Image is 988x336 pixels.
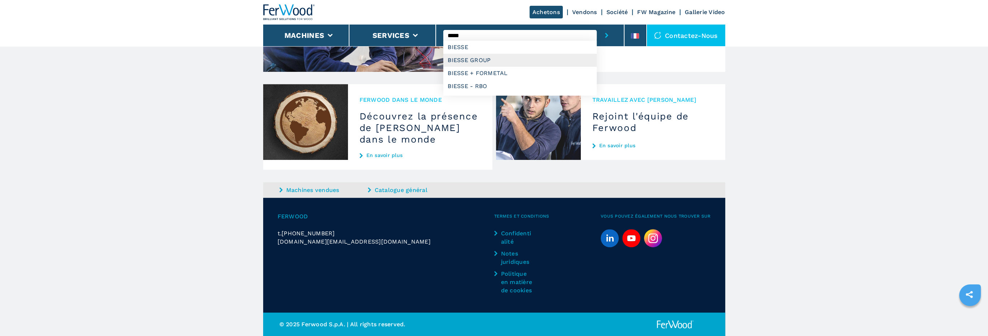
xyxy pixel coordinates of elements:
[592,110,714,134] h3: Rejoint l'équipe de Ferwood
[494,270,534,294] a: Politique en matière de cookies
[282,229,335,237] span: [PHONE_NUMBER]
[494,249,534,266] a: Notes juridiques
[496,84,581,160] img: Rejoint l'équipe de Ferwood
[957,304,983,331] iframe: Chat
[685,9,725,16] a: Gallerie Video
[443,54,597,67] div: BIESSE GROUP
[443,67,597,80] div: BIESSE + FORMETAL
[373,31,409,40] button: Services
[644,229,662,247] img: Instagram
[597,25,617,46] button: submit-button
[368,186,454,194] a: Catalogue général
[572,9,597,16] a: Vendons
[278,237,431,246] span: [DOMAIN_NAME][EMAIL_ADDRESS][DOMAIN_NAME]
[530,6,563,18] a: Achetons
[960,285,978,304] a: sharethis
[360,152,481,158] a: En savoir plus
[278,212,494,221] span: Ferwood
[279,186,366,194] a: Machines vendues
[279,320,494,328] p: © 2025 Ferwood S.p.A. | All rights reserved.
[656,320,695,329] img: Ferwood
[263,4,315,20] img: Ferwood
[606,9,628,16] a: Société
[360,110,481,145] h3: Découvrez la présence de [PERSON_NAME] dans le monde
[263,84,348,160] img: Découvrez la présence de Ferwood dans le monde
[360,96,481,104] span: Ferwood dans le monde
[494,229,534,246] a: Confidentialité
[443,80,597,93] div: BIESSE - RBO
[443,41,597,54] div: BIESSE
[637,9,675,16] a: FW Magazine
[592,143,714,148] a: En savoir plus
[647,25,725,46] div: Contactez-nous
[654,32,661,39] img: Contactez-nous
[284,31,324,40] button: Machines
[592,96,714,104] span: Travaillez avec [PERSON_NAME]
[278,229,494,237] div: t.
[601,229,619,247] a: linkedin
[622,229,640,247] a: youtube
[494,212,601,221] span: Termes et conditions
[601,212,711,221] span: Vous pouvez également nous trouver sur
